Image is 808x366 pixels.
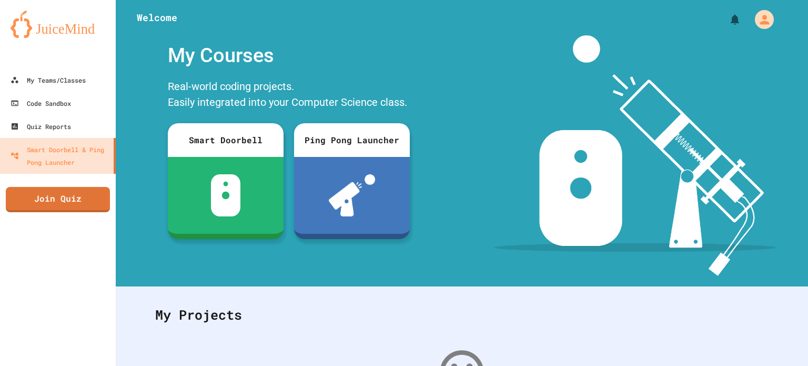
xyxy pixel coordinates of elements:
[11,120,71,133] div: Quiz Reports
[494,35,776,276] img: banner-image-my-projects.png
[709,11,744,28] div: My Notifications
[744,7,776,32] div: My Account
[11,11,105,38] img: logo-orange.svg
[329,174,376,216] img: ppl-with-ball.png
[163,35,415,76] div: My Courses
[211,174,241,216] img: sdb-white.svg
[11,143,109,169] div: Smart Doorbell & Ping Pong Launcher
[11,74,86,86] div: My Teams/Classes
[163,76,415,115] div: Real-world coding projects. Easily integrated into your Computer Science class.
[6,187,110,212] a: Join Quiz
[294,123,410,157] div: Ping Pong Launcher
[145,294,779,335] div: My Projects
[721,278,797,323] iframe: chat widget
[764,324,797,355] iframe: chat widget
[168,123,284,157] div: Smart Doorbell
[11,97,71,110] div: Code Sandbox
